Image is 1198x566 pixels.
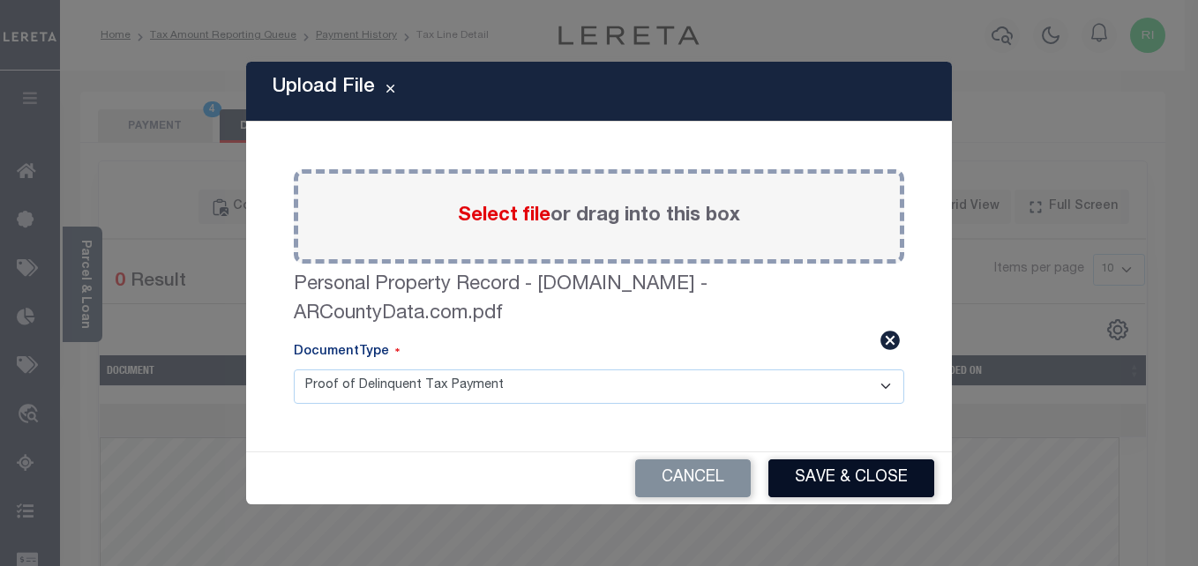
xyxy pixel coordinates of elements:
[458,202,740,231] label: or drag into this box
[458,206,550,226] span: Select file
[294,343,400,362] label: DocumentType
[294,271,904,329] label: Personal Property Record - [DOMAIN_NAME] - ARCountyData.com.pdf
[768,459,934,497] button: Save & Close
[273,76,375,99] h5: Upload File
[635,459,751,497] button: Cancel
[375,81,406,102] button: Close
